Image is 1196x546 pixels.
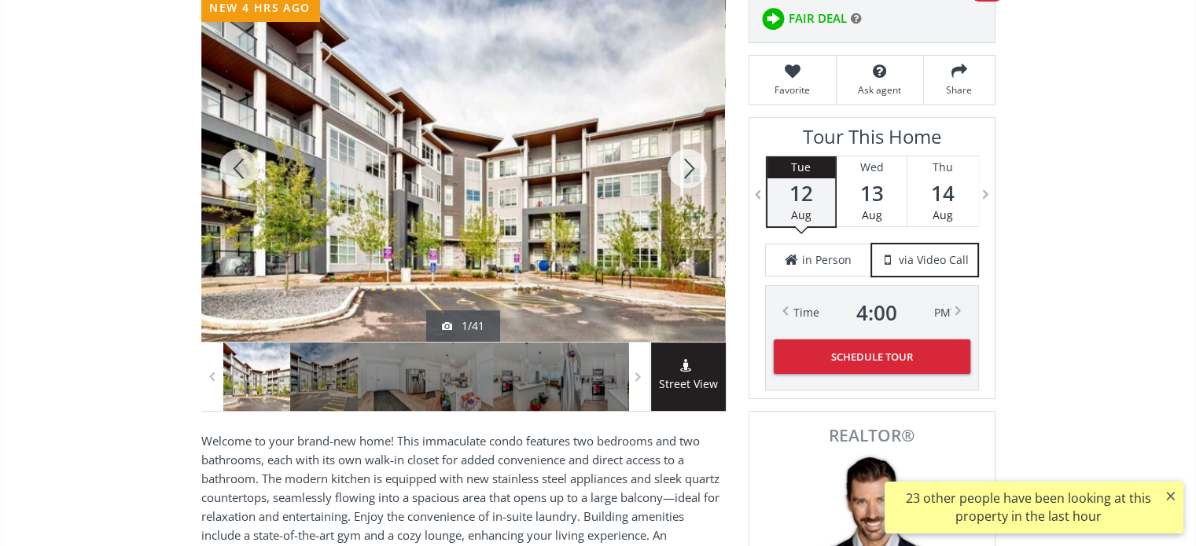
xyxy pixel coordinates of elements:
span: 13 [837,182,907,204]
div: 23 other people have been looking at this property in the last hour [892,489,1164,526]
button: × [1158,482,1183,510]
img: rating icon [757,3,789,35]
span: 4 : 00 [856,302,897,324]
span: Share [932,83,987,97]
span: Favorite [757,83,828,97]
div: 1/41 [442,318,484,334]
div: Thu [907,156,978,178]
span: Aug [933,207,953,222]
div: Wed [837,156,907,178]
div: Tue [767,156,835,178]
span: REALTOR® [767,427,977,444]
span: FAIR DEAL [789,10,847,27]
span: 14 [907,182,978,204]
span: Aug [791,207,811,222]
span: via Video Call [899,252,969,268]
h3: Tour This Home [765,126,979,156]
span: Street View [651,376,726,394]
div: Time PM [793,302,951,324]
span: Ask agent [845,83,915,97]
span: 12 [767,182,835,204]
span: Aug [861,207,881,222]
span: in Person [802,252,852,268]
button: Schedule Tour [774,339,970,374]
